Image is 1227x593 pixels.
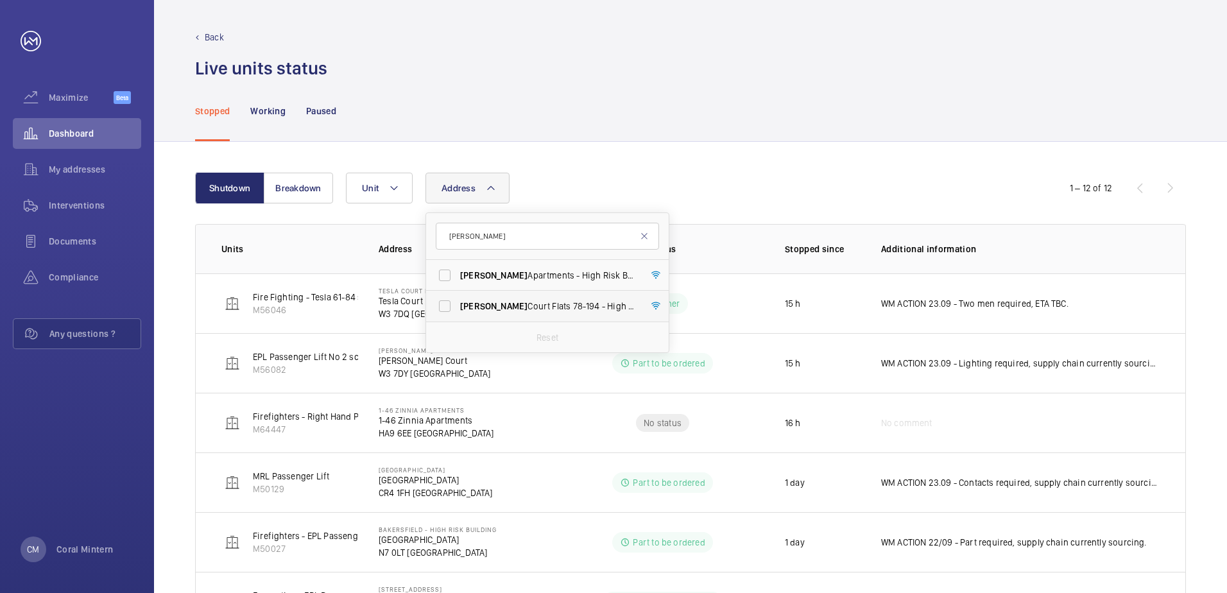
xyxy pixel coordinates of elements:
[881,243,1160,255] p: Additional information
[253,350,382,363] p: EPL Passenger Lift No 2 schn 33
[379,287,540,295] p: Tesla Court Flats 61-84 - High Risk Building
[253,529,402,542] p: Firefighters - EPL Passenger Lift No 2
[346,173,413,203] button: Unit
[264,173,333,203] button: Breakdown
[379,243,561,255] p: Address
[379,526,497,533] p: Bakersfield - High Risk Building
[379,427,494,440] p: HA9 6EE [GEOGRAPHIC_DATA]
[644,417,682,429] p: No status
[49,163,141,176] span: My addresses
[49,199,141,212] span: Interventions
[379,486,493,499] p: CR4 1FH [GEOGRAPHIC_DATA]
[225,296,240,311] img: elevator.svg
[225,415,240,431] img: elevator.svg
[379,354,531,367] p: [PERSON_NAME] Court
[379,367,531,380] p: W3 7DY [GEOGRAPHIC_DATA]
[253,363,382,376] p: M56082
[205,31,224,44] p: Back
[379,307,540,320] p: W3 7DQ [GEOGRAPHIC_DATA]
[436,223,659,250] input: Search by address
[460,300,637,313] span: Court Flats 78-194 - High Risk Building - [STREET_ADDRESS]
[881,536,1147,549] p: WM ACTION 22/09 - Part required, supply chain currently sourcing.
[460,301,528,311] span: [PERSON_NAME]
[225,356,240,371] img: elevator.svg
[221,243,358,255] p: Units
[253,291,398,304] p: Fire Fighting - Tesla 61-84 schn euro
[881,476,1160,489] p: WM ACTION 23.09 - Contacts required, supply chain currently sourcing.
[225,535,240,550] img: elevator.svg
[881,417,932,429] span: No comment
[379,295,540,307] p: Tesla Court Flats 61-84
[114,91,131,104] span: Beta
[195,56,327,80] h1: Live units status
[253,423,411,436] p: M64447
[250,105,285,117] p: Working
[195,173,264,203] button: Shutdown
[379,406,494,414] p: 1-46 Zinnia Apartments
[442,183,476,193] span: Address
[56,543,114,556] p: Coral Mintern
[881,357,1160,370] p: WM ACTION 23.09 - Lighting required, supply chain currently sourcing.
[225,475,240,490] img: elevator.svg
[253,542,402,555] p: M50027
[253,470,329,483] p: MRL Passenger Lift
[785,297,801,310] p: 15 h
[27,543,39,556] p: CM
[362,183,379,193] span: Unit
[49,271,141,284] span: Compliance
[306,105,336,117] p: Paused
[785,357,801,370] p: 15 h
[785,417,801,429] p: 16 h
[460,269,637,282] span: Apartments - High Risk Building - Apartments, [GEOGRAPHIC_DATA]
[536,331,558,344] p: Reset
[49,327,141,340] span: Any questions ?
[49,235,141,248] span: Documents
[379,414,494,427] p: 1-46 Zinnia Apartments
[379,533,497,546] p: [GEOGRAPHIC_DATA]
[379,466,493,474] p: [GEOGRAPHIC_DATA]
[881,297,1068,310] p: WM ACTION 23.09 - Two men required, ETA TBC.
[785,243,861,255] p: Stopped since
[633,536,705,549] p: Part to be ordered
[633,357,705,370] p: Part to be ordered
[379,347,531,354] p: [PERSON_NAME] Court - High Risk Building
[1070,182,1112,194] div: 1 – 12 of 12
[460,270,528,280] span: [PERSON_NAME]
[425,173,510,203] button: Address
[785,536,805,549] p: 1 day
[253,410,411,423] p: Firefighters - Right Hand Passenger Lift
[49,91,114,104] span: Maximize
[49,127,141,140] span: Dashboard
[379,585,490,593] p: [STREET_ADDRESS]
[195,105,230,117] p: Stopped
[253,483,329,495] p: M50129
[253,304,398,316] p: M56046
[379,474,493,486] p: [GEOGRAPHIC_DATA]
[785,476,805,489] p: 1 day
[633,476,705,489] p: Part to be ordered
[379,546,497,559] p: N7 0LT [GEOGRAPHIC_DATA]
